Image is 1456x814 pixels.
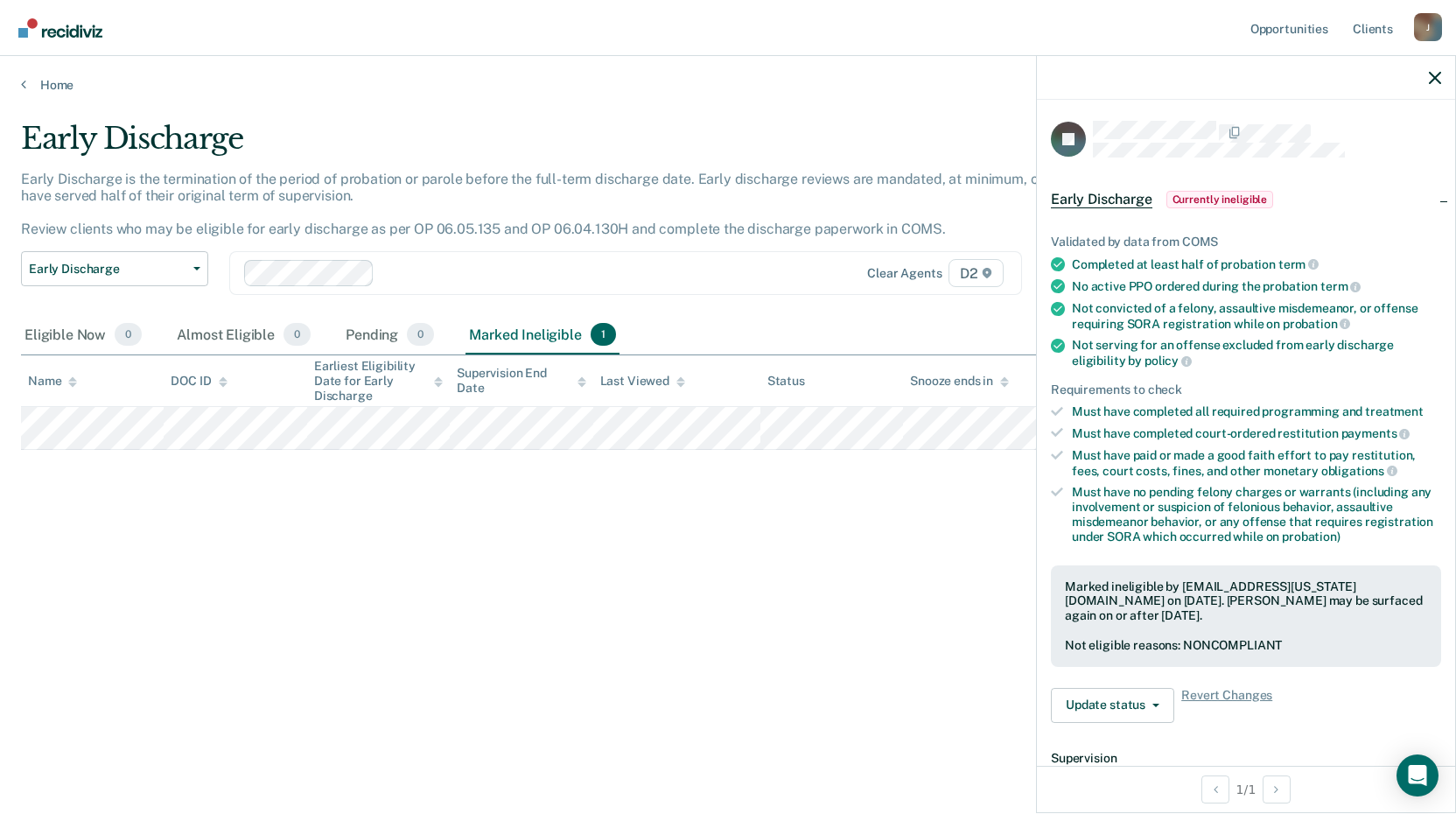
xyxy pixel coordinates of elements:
[1072,278,1441,294] div: No active PPO ordered during the probation
[1181,688,1272,723] span: Revert Changes
[1341,426,1410,440] span: payments
[21,316,145,354] div: Eligible Now
[1166,191,1274,208] span: Currently ineligible
[407,323,434,346] span: 0
[767,374,805,389] div: Status
[1051,751,1441,766] dt: Supervision
[1263,775,1291,803] button: Next Opportunity
[591,323,616,346] span: 1
[1072,301,1441,331] div: Not convicted of a felony, assaultive misdemeanor, or offense requiring SORA registration while on
[1072,404,1441,419] div: Must have completed all required programming and
[1396,754,1438,796] div: Open Intercom Messenger
[21,77,1435,93] a: Home
[948,259,1004,287] span: D2
[21,121,1113,171] div: Early Discharge
[1051,235,1441,249] div: Validated by data from COMS
[1321,464,1397,478] span: obligations
[342,316,437,354] div: Pending
[1072,425,1441,441] div: Must have completed court-ordered restitution
[1282,530,1340,544] span: probation)
[910,374,1009,389] div: Snooze ends in
[1051,382,1441,397] div: Requirements to check
[1365,404,1424,418] span: treatment
[21,171,1108,238] p: Early Discharge is the termination of the period of probation or parole before the full-term disc...
[18,18,102,38] img: Recidiviz
[1037,172,1455,228] div: Early DischargeCurrently ineligible
[600,374,685,389] div: Last Viewed
[867,266,941,281] div: Clear agents
[1320,279,1361,293] span: term
[115,323,142,346] span: 0
[1144,354,1192,368] span: policy
[1414,13,1442,41] div: J
[1051,688,1174,723] button: Update status
[28,374,77,389] div: Name
[1051,191,1152,208] span: Early Discharge
[1414,13,1442,41] button: Profile dropdown button
[457,366,585,396] div: Supervision End Date
[1278,257,1319,271] span: term
[1072,485,1441,544] div: Must have no pending felony charges or warrants (including any involvement or suspicion of feloni...
[1037,766,1455,812] div: 1 / 1
[1072,338,1441,368] div: Not serving for an offense excluded from early discharge eligibility by
[173,316,314,354] div: Almost Eligible
[1283,317,1351,331] span: probation
[465,316,619,354] div: Marked Ineligible
[1072,448,1441,478] div: Must have paid or made a good faith effort to pay restitution, fees, court costs, fines, and othe...
[29,262,186,277] span: Early Discharge
[171,374,227,389] div: DOC ID
[1072,256,1441,272] div: Completed at least half of probation
[1065,579,1427,623] div: Marked ineligible by [EMAIL_ADDRESS][US_STATE][DOMAIN_NAME] on [DATE]. [PERSON_NAME] may be surfa...
[314,359,443,403] div: Earliest Eligibility Date for Early Discharge
[1065,638,1427,653] div: Not eligible reasons: NONCOMPLIANT
[283,323,311,346] span: 0
[1201,775,1229,803] button: Previous Opportunity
